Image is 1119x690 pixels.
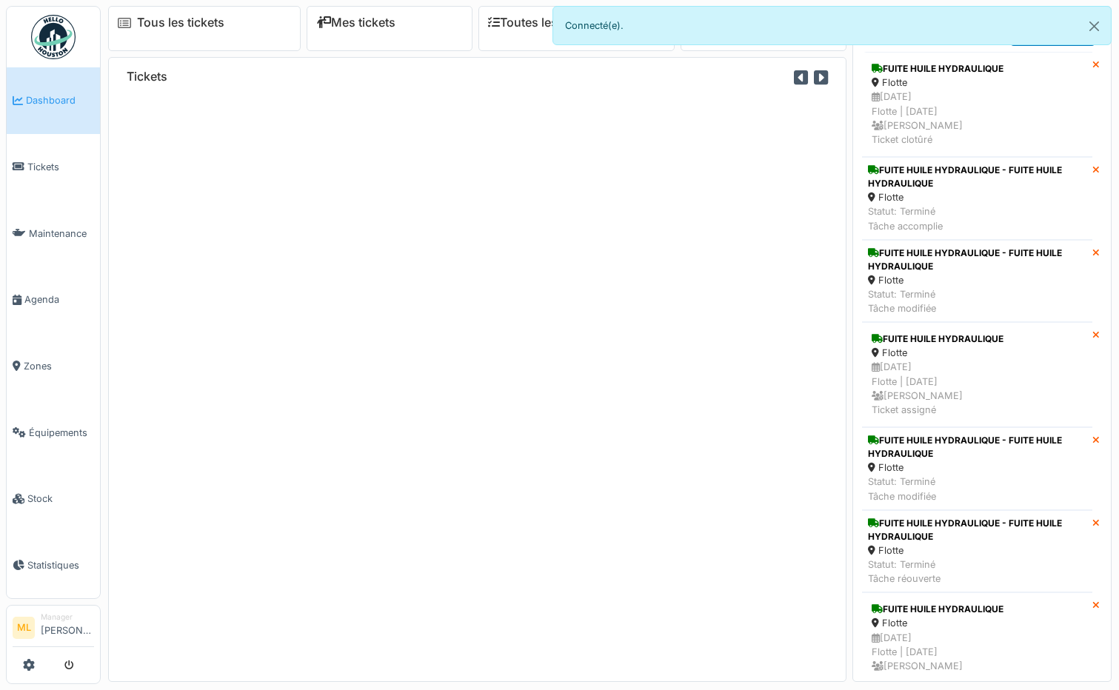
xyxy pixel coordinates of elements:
div: [DATE] Flotte | [DATE] [PERSON_NAME] Ticket en cours [872,631,1083,688]
span: Maintenance [29,227,94,241]
li: [PERSON_NAME] [41,612,94,643]
a: FUITE HUILE HYDRAULIQUE Flotte [DATE]Flotte | [DATE] [PERSON_NAME]Ticket clotûré [862,52,1092,157]
div: FUITE HUILE HYDRAULIQUE [872,332,1083,346]
span: Zones [24,359,94,373]
div: Statut: Terminé Tâche modifiée [868,475,1086,503]
a: Zones [7,333,100,400]
a: ML Manager[PERSON_NAME] [13,612,94,647]
a: Agenda [7,267,100,333]
a: Statistiques [7,532,100,599]
img: Badge_color-CXgf-gQk.svg [31,15,76,59]
button: Close [1078,7,1111,46]
div: Connecté(e). [552,6,1112,45]
div: [DATE] Flotte | [DATE] [PERSON_NAME] Ticket assigné [872,360,1083,417]
div: Flotte [868,460,1086,475]
span: Stock [27,492,94,506]
div: Statut: Terminé Tâche accomplie [868,204,1086,232]
div: Flotte [872,616,1083,630]
div: FUITE HUILE HYDRAULIQUE - FUITE HUILE HYDRAULIQUE [868,247,1086,273]
a: Équipements [7,399,100,466]
a: Maintenance [7,200,100,267]
div: Flotte [868,543,1086,557]
a: FUITE HUILE HYDRAULIQUE - FUITE HUILE HYDRAULIQUE Flotte Statut: TerminéTâche modifiée [862,427,1092,510]
span: Équipements [29,426,94,440]
div: Flotte [872,346,1083,360]
a: FUITE HUILE HYDRAULIQUE Flotte [DATE]Flotte | [DATE] [PERSON_NAME]Ticket assigné [862,322,1092,427]
div: Flotte [868,273,1086,287]
div: Statut: Terminé Tâche réouverte [868,557,1086,586]
a: FUITE HUILE HYDRAULIQUE - FUITE HUILE HYDRAULIQUE Flotte Statut: TerminéTâche modifiée [862,240,1092,323]
span: Dashboard [26,93,94,107]
div: FUITE HUILE HYDRAULIQUE - FUITE HUILE HYDRAULIQUE [868,164,1086,190]
span: Agenda [24,292,94,307]
div: Statut: Terminé Tâche modifiée [868,287,1086,315]
div: FUITE HUILE HYDRAULIQUE [872,603,1083,616]
div: Flotte [872,76,1083,90]
a: Tickets [7,134,100,201]
a: FUITE HUILE HYDRAULIQUE - FUITE HUILE HYDRAULIQUE Flotte Statut: TerminéTâche réouverte [862,510,1092,593]
a: Mes tickets [316,16,395,30]
span: Statistiques [27,558,94,572]
div: Manager [41,612,94,623]
a: FUITE HUILE HYDRAULIQUE - FUITE HUILE HYDRAULIQUE Flotte Statut: TerminéTâche accomplie [862,157,1092,240]
div: FUITE HUILE HYDRAULIQUE - FUITE HUILE HYDRAULIQUE [868,517,1086,543]
div: FUITE HUILE HYDRAULIQUE - FUITE HUILE HYDRAULIQUE [868,434,1086,460]
div: FUITE HUILE HYDRAULIQUE [872,62,1083,76]
div: Flotte [868,190,1086,204]
a: Stock [7,466,100,532]
a: Toutes les tâches [488,16,598,30]
li: ML [13,617,35,639]
h6: Tickets [127,70,167,84]
div: [DATE] Flotte | [DATE] [PERSON_NAME] Ticket clotûré [872,90,1083,147]
a: Tous les tickets [137,16,224,30]
a: Dashboard [7,67,100,134]
span: Tickets [27,160,94,174]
